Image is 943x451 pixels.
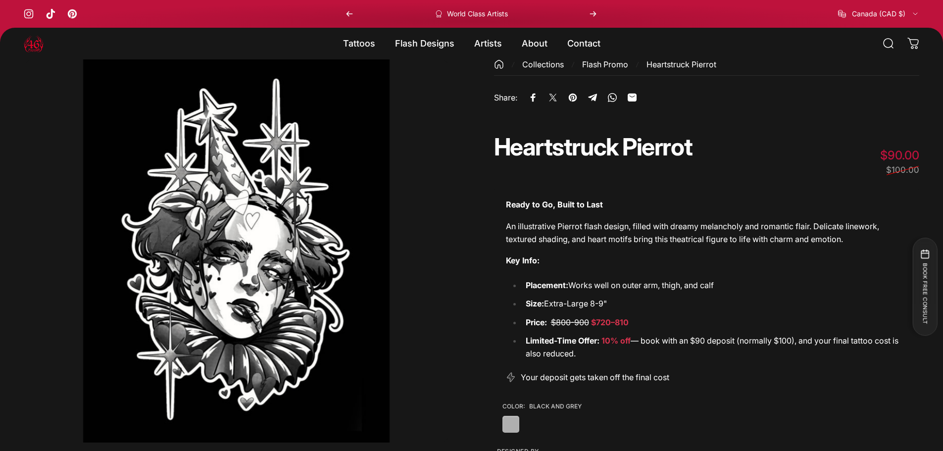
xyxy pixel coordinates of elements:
label: Black and Grey [502,416,519,433]
b: Size: [526,299,544,308]
a: Collections [522,60,564,69]
span: Last [587,200,603,209]
li: — book with an $90 deposit (normally $100), and your final tattoo cost is also reduced. [522,335,908,360]
summary: Flash Designs [385,33,464,54]
b: Limited-Time Offer: [526,336,599,346]
button: Open media 1 in modal [24,59,449,443]
li: Extra-Large 8-9" [522,298,908,310]
span: Go, [542,200,555,209]
del: $800-900 [551,317,589,327]
div: Color: [502,403,582,410]
nav: breadcrumbs [494,59,920,76]
span: to [577,200,585,209]
span: Black and Grey [529,403,582,410]
a: Flash Promo [582,60,628,69]
span: Canada (CAD $) [852,9,905,18]
strong: 10% off [601,336,631,346]
nav: Primary [333,33,610,54]
p: World Class Artists [447,9,508,18]
p: Your deposit gets taken off the final cost [521,372,669,382]
button: BOOK FREE CONSULT [912,238,937,336]
img: Heartstruck Pierrot [24,59,449,443]
strong: Placement: [526,280,568,290]
summary: About [512,33,557,54]
a: 0 items [902,33,924,54]
span: $100.00 [886,165,919,175]
summary: Artists [464,33,512,54]
li: Works well on outer arm, thigh, and calf [522,279,908,292]
animate-element: Pierrot [622,135,692,159]
media-gallery: Gallery Viewer [24,59,449,443]
li: Heartstruck Pierrot [637,59,716,69]
summary: Tattoos [333,33,385,54]
span: to [532,200,540,209]
span: $90.00 [880,149,919,162]
strong: Price: [526,317,547,327]
span: Built [557,200,575,209]
p: Share: [494,94,517,101]
p: An illustrative Pierrot flash design, filled with dreamy melancholy and romantic flair. Delicate ... [506,220,908,246]
animate-element: Heartstruck [494,135,618,159]
strong: Key Info: [506,255,540,265]
a: Contact [557,33,610,54]
span: Ready [506,200,530,209]
strong: $720–810 [591,317,629,327]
